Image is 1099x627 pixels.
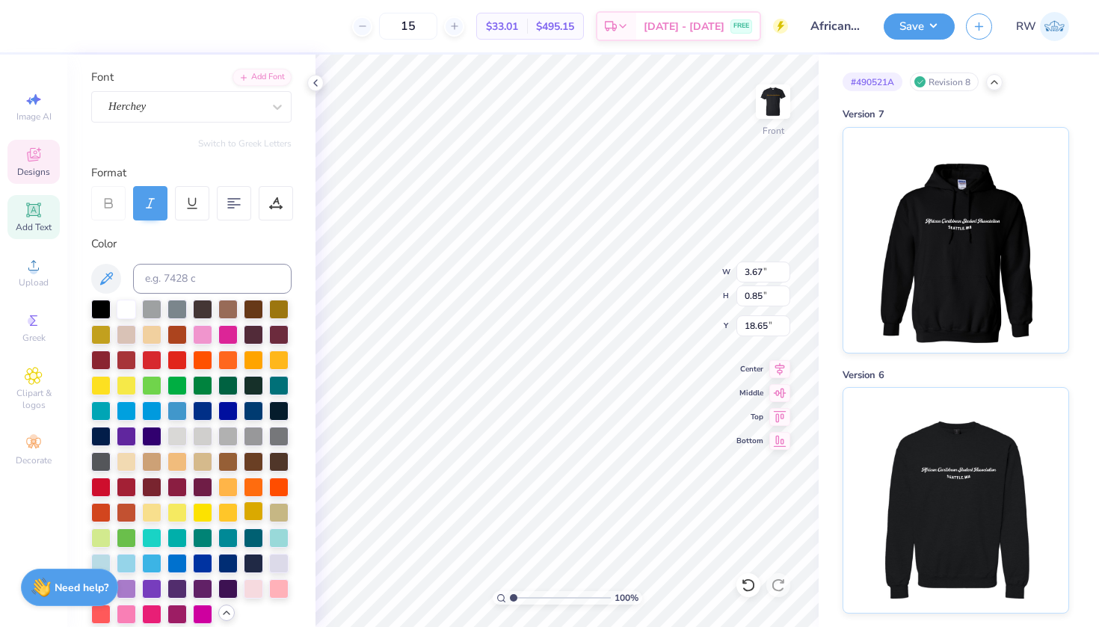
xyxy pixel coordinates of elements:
label: Font [91,69,114,86]
span: Bottom [736,436,763,446]
div: Revision 8 [910,72,979,91]
span: 100 % [615,591,638,605]
input: e.g. 7428 c [133,264,292,294]
img: Version 7 [863,128,1048,353]
span: [DATE] - [DATE] [644,19,724,34]
button: Switch to Greek Letters [198,138,292,149]
button: Save [884,13,955,40]
span: Designs [17,166,50,178]
span: Center [736,364,763,374]
span: Add Text [16,221,52,233]
div: Format [91,164,293,182]
span: Middle [736,388,763,398]
strong: Need help? [55,581,108,595]
img: Version 6 [863,388,1048,613]
div: Version 6 [843,368,1069,383]
span: $495.15 [536,19,574,34]
span: $33.01 [486,19,518,34]
span: Upload [19,277,49,288]
span: Top [736,412,763,422]
img: Rhea Wanga [1040,12,1069,41]
span: Greek [22,332,46,344]
div: Color [91,235,292,253]
span: FREE [733,21,749,31]
span: Clipart & logos [7,387,60,411]
div: Front [763,124,784,138]
span: Decorate [16,454,52,466]
input: – – [379,13,437,40]
input: Untitled Design [799,11,872,41]
a: RW [1016,12,1069,41]
div: Add Font [233,69,292,86]
div: # 490521A [843,72,902,91]
img: Front [758,87,788,117]
span: Image AI [16,111,52,123]
span: RW [1016,18,1036,35]
div: Version 7 [843,108,1069,123]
